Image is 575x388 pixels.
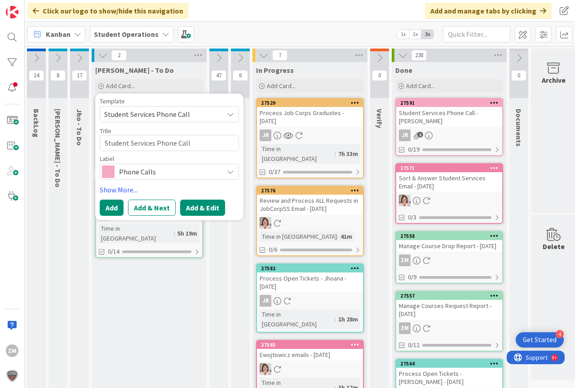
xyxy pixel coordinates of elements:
div: 27571 [396,164,502,172]
div: 27565Ewojtowicz emails - [DATE] [257,341,363,361]
span: 0/19 [408,145,420,154]
div: Time in [GEOGRAPHIC_DATA] [260,144,335,164]
div: 27565 [257,341,363,349]
div: EW [257,363,363,375]
div: 27564Process Open Tickets - [PERSON_NAME] - [DATE] [396,360,502,388]
span: 2x [409,30,421,39]
div: Delete [543,241,565,252]
div: 9+ [45,4,50,11]
div: 27529Process Job Corps Graduates - [DATE] [257,99,363,127]
button: Add [100,200,124,216]
div: JR [260,129,271,141]
span: 0/6 [269,245,277,254]
span: Phone Calls [119,165,219,178]
div: 27591 [400,100,502,106]
span: 14 [29,70,44,81]
img: EW [260,217,271,229]
div: 7h 33m [336,149,360,159]
div: ZM [399,322,411,334]
img: Visit kanbanzone.com [6,6,18,18]
div: 27558 [396,232,502,240]
span: 0/9 [408,272,416,282]
input: Quick Filter... [443,26,510,42]
div: Time in [GEOGRAPHIC_DATA] [99,223,174,243]
div: Get Started [523,335,557,344]
div: 5h 19m [175,228,199,238]
span: 238 [411,50,427,61]
div: 1h 28m [336,314,360,324]
div: JR [257,129,363,141]
span: 2 [111,50,127,61]
div: Process Job Corps Graduates - [DATE] [257,107,363,127]
img: EW [399,195,411,206]
img: EW [260,363,271,375]
div: JR [260,295,271,307]
span: Template [100,98,125,104]
span: BackLog [32,109,41,138]
span: Kanban [46,29,71,40]
div: Archive [542,75,566,85]
div: Time in [GEOGRAPHIC_DATA] [260,232,337,241]
a: 27557Manage Courses Request Report - [DATE]ZM0/12 [395,291,503,352]
span: : [335,314,336,324]
a: 27558Manage Course Drop Report - [DATE]ZM0/9 [395,231,503,284]
div: Student Services Phone Call - [PERSON_NAME] [396,107,502,127]
div: EW [396,195,502,206]
div: 27564 [396,360,502,368]
div: Click our logo to show/hide this navigation [27,3,189,19]
span: Documents [514,109,523,147]
span: Add Card... [267,82,296,90]
div: EW [257,217,363,229]
div: Review and Process ALL Requests in JobCorpSS Email - [DATE] [257,195,363,214]
div: 27557 [396,292,502,300]
span: Add Card... [406,82,435,90]
div: 27565 [261,342,363,348]
div: Time in [GEOGRAPHIC_DATA] [260,309,335,329]
span: 0 [372,70,387,81]
div: 27582 [261,265,363,272]
div: Process Open Tickets - Jhoana - [DATE] [257,272,363,292]
span: 0/37 [269,167,280,177]
label: Title [100,127,111,135]
div: Open Get Started checklist, remaining modules: 4 [516,332,564,348]
a: Show More... [100,184,239,195]
div: 27576Review and Process ALL Requests in JobCorpSS Email - [DATE] [257,187,363,214]
div: 41m [338,232,354,241]
div: 27591 [396,99,502,107]
div: 27558 [400,233,502,239]
div: JR [396,129,502,141]
span: 0/12 [408,340,420,350]
div: 27582 [257,264,363,272]
span: : [174,228,175,238]
button: Add & Edit [180,200,225,216]
div: 27571Sort & Answer Student Services Email - [DATE] [396,164,502,192]
div: Manage Course Drop Report - [DATE] [396,240,502,252]
span: : [335,149,336,159]
a: 27582Process Open Tickets - Jhoana - [DATE]JRTime in [GEOGRAPHIC_DATA]:1h 28m [256,263,364,333]
div: ZM [6,344,18,357]
span: 8 [50,70,66,81]
a: 27576Review and Process ALL Requests in JobCorpSS Email - [DATE]EWTime in [GEOGRAPHIC_DATA]:41m0/6 [256,186,364,256]
div: 27591Student Services Phone Call - [PERSON_NAME] [396,99,502,127]
div: Manage Courses Request Report - [DATE] [396,300,502,320]
div: JR [399,129,411,141]
div: 27557 [400,293,502,299]
span: 0 [511,70,526,81]
span: 3x [421,30,433,39]
a: 27529Process Job Corps Graduates - [DATE]JRTime in [GEOGRAPHIC_DATA]:7h 33m0/37 [256,98,364,178]
div: 27564 [400,361,502,367]
a: 27559Process Parchment Transcript Requests - [DATE]ZMTime in [GEOGRAPHIC_DATA]:5h 19m0/14 [95,178,203,258]
div: ZM [396,322,502,334]
div: Add and manage tabs by clicking [425,3,552,19]
span: 17 [72,70,87,81]
span: Support [19,1,41,12]
a: 27571Sort & Answer Student Services Email - [DATE]EW0/3 [395,163,503,224]
div: ZM [396,254,502,266]
span: 7 [272,50,287,61]
div: ZM [399,254,411,266]
span: Done [395,66,412,75]
span: Zaida - To Do [95,66,174,75]
div: 27576 [257,187,363,195]
span: 47 [211,70,226,81]
div: 27582Process Open Tickets - Jhoana - [DATE] [257,264,363,292]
